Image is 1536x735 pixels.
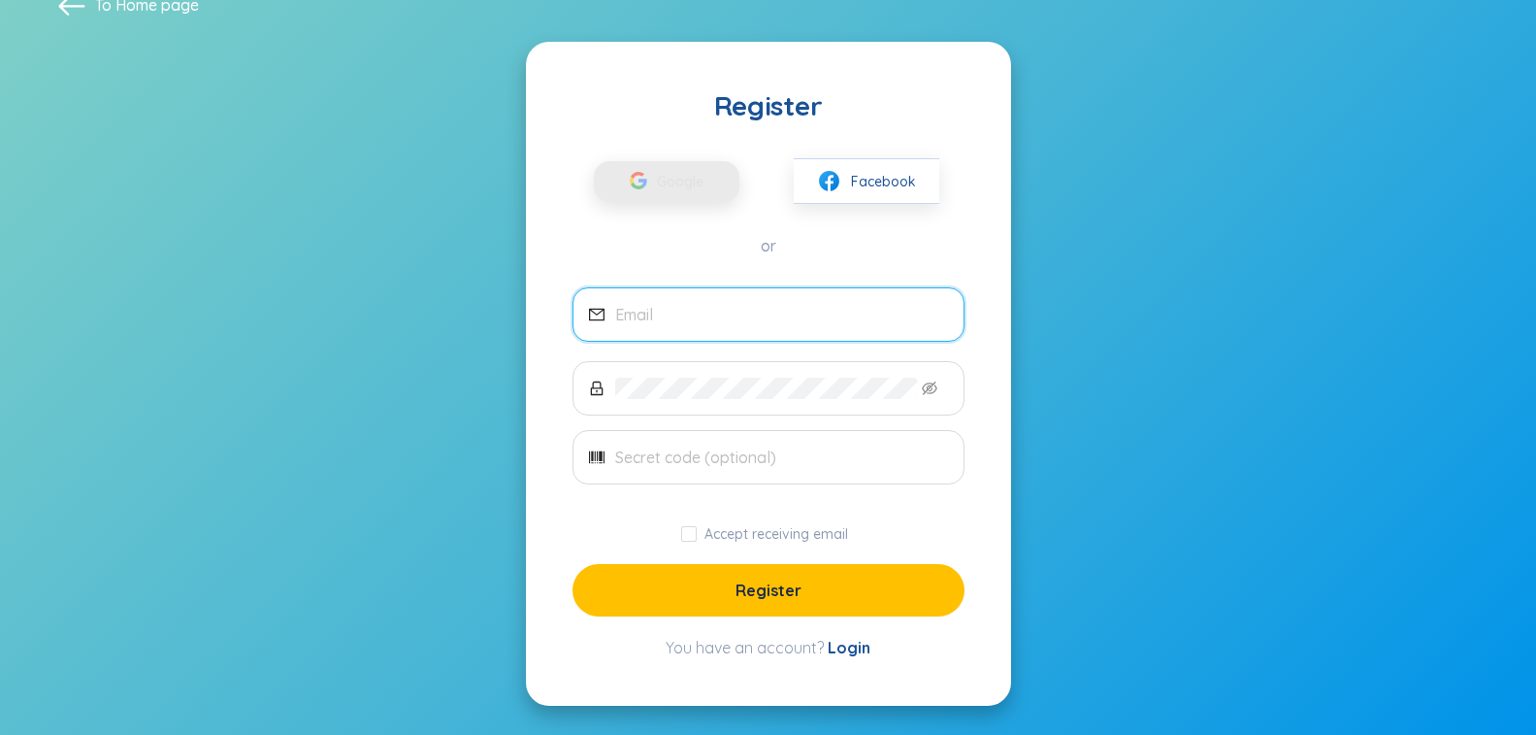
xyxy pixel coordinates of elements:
span: eye-invisible [922,381,937,396]
div: Register [572,88,964,123]
div: You have an account? [572,636,964,659]
span: lock [589,381,605,396]
span: Accept receiving email [697,525,856,543]
button: facebookFacebook [794,158,939,204]
input: Secret code (optional) [615,447,948,468]
button: Google [594,161,739,202]
span: Google [657,161,713,202]
span: Register [735,580,801,601]
span: barcode [589,450,605,465]
input: Email [615,304,948,325]
button: Register [572,564,964,617]
div: or [572,235,964,256]
img: facebook [817,169,841,193]
span: mail [589,307,605,322]
span: Facebook [851,171,916,192]
a: Login [828,638,870,657]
